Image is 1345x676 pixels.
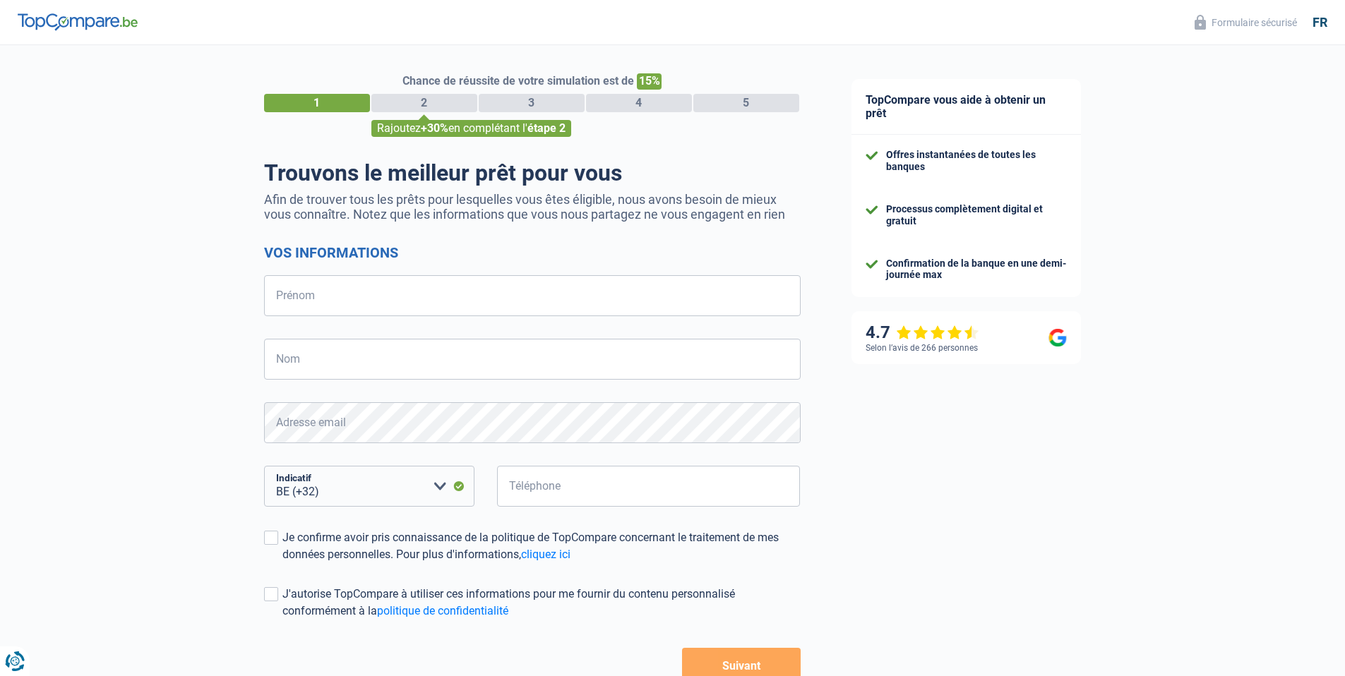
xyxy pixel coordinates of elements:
div: fr [1313,15,1327,30]
div: Selon l’avis de 266 personnes [866,343,978,353]
div: 4.7 [866,322,979,343]
span: 15% [637,73,662,90]
input: 401020304 [497,466,801,507]
div: 1 [264,94,370,112]
div: Confirmation de la banque en une demi-journée max [886,258,1067,282]
div: 3 [479,94,585,112]
div: 5 [693,94,799,112]
div: Processus complètement digital et gratuit [886,203,1067,227]
div: Offres instantanées de toutes les banques [886,149,1067,173]
div: TopCompare vous aide à obtenir un prêt [851,79,1081,135]
span: Chance de réussite de votre simulation est de [402,74,634,87]
h1: Trouvons le meilleur prêt pour vous [264,159,801,186]
div: 2 [371,94,477,112]
a: cliquez ici [521,548,570,561]
h2: Vos informations [264,244,801,261]
span: étape 2 [527,121,566,135]
span: +30% [421,121,448,135]
div: 4 [586,94,692,112]
img: TopCompare Logo [18,13,138,30]
div: J'autorise TopCompare à utiliser ces informations pour me fournir du contenu personnalisé conform... [282,586,801,620]
div: Rajoutez en complétant l' [371,120,571,137]
div: Je confirme avoir pris connaissance de la politique de TopCompare concernant le traitement de mes... [282,529,801,563]
button: Formulaire sécurisé [1186,11,1305,34]
a: politique de confidentialité [377,604,508,617]
p: Afin de trouver tous les prêts pour lesquelles vous êtes éligible, nous avons besoin de mieux vou... [264,192,801,222]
